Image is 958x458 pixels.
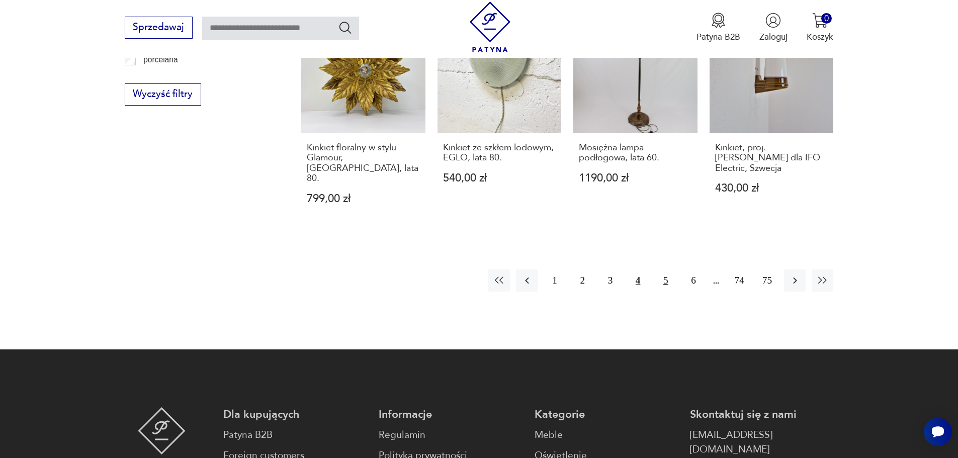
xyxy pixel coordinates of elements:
h3: Kinkiet ze szkłem lodowym, EGLO, lata 80. [443,143,556,163]
img: Ikona koszyka [812,13,828,28]
p: 540,00 zł [443,173,556,184]
p: Dla kupujących [223,407,367,422]
p: Zaloguj [759,31,788,43]
button: 0Koszyk [807,13,833,43]
a: Mosiężna lampa podłogowa, lata 60.Mosiężna lampa podłogowa, lata 60.1190,00 zł [573,9,698,227]
a: Kinkiet ze szkłem lodowym, EGLO, lata 80.Kinkiet ze szkłem lodowym, EGLO, lata 80.540,00 zł [438,9,562,227]
img: Patyna - sklep z meblami i dekoracjami vintage [138,407,186,454]
a: Regulamin [379,428,522,442]
div: 0 [821,13,832,24]
h3: Mosiężna lampa podłogowa, lata 60. [579,143,692,163]
button: 1 [544,269,565,291]
a: Meble [535,428,678,442]
button: Szukaj [338,20,353,35]
h3: Kinkiet floralny w stylu Glamour, [GEOGRAPHIC_DATA], lata 80. [307,143,420,184]
p: Skontaktuj się z nami [690,407,833,422]
img: Patyna - sklep z meblami i dekoracjami vintage [465,2,515,52]
img: Ikonka użytkownika [765,13,781,28]
p: porcelit [143,70,168,83]
a: Sprzedawaj [125,24,193,32]
p: porcelana [143,53,178,66]
p: Informacje [379,407,522,422]
p: 430,00 zł [715,183,828,194]
button: 75 [756,269,778,291]
button: Zaloguj [759,13,788,43]
a: Kinkiet, proj. S. Bernadotte dla IFÖ Electric, SzwecjaKinkiet, proj. [PERSON_NAME] dla IFÖ Electr... [710,9,834,227]
h3: Kinkiet, proj. [PERSON_NAME] dla IFÖ Electric, Szwecja [715,143,828,173]
p: Koszyk [807,31,833,43]
button: 74 [729,269,750,291]
p: Patyna B2B [696,31,740,43]
button: 2 [572,269,593,291]
button: 3 [599,269,621,291]
button: Sprzedawaj [125,17,193,39]
a: Patyna B2B [223,428,367,442]
a: Ikona medaluPatyna B2B [696,13,740,43]
button: 4 [627,269,649,291]
button: 6 [682,269,704,291]
iframe: Smartsupp widget button [924,418,952,446]
button: 5 [655,269,676,291]
p: 799,00 zł [307,194,420,204]
img: Ikona medalu [711,13,726,28]
button: Wyczyść filtry [125,83,201,106]
p: 1190,00 zł [579,173,692,184]
p: Kategorie [535,407,678,422]
button: Patyna B2B [696,13,740,43]
a: [EMAIL_ADDRESS][DOMAIN_NAME] [690,428,833,457]
a: Kinkiet floralny w stylu Glamour, Włochy, lata 80.Kinkiet floralny w stylu Glamour, [GEOGRAPHIC_D... [301,9,425,227]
